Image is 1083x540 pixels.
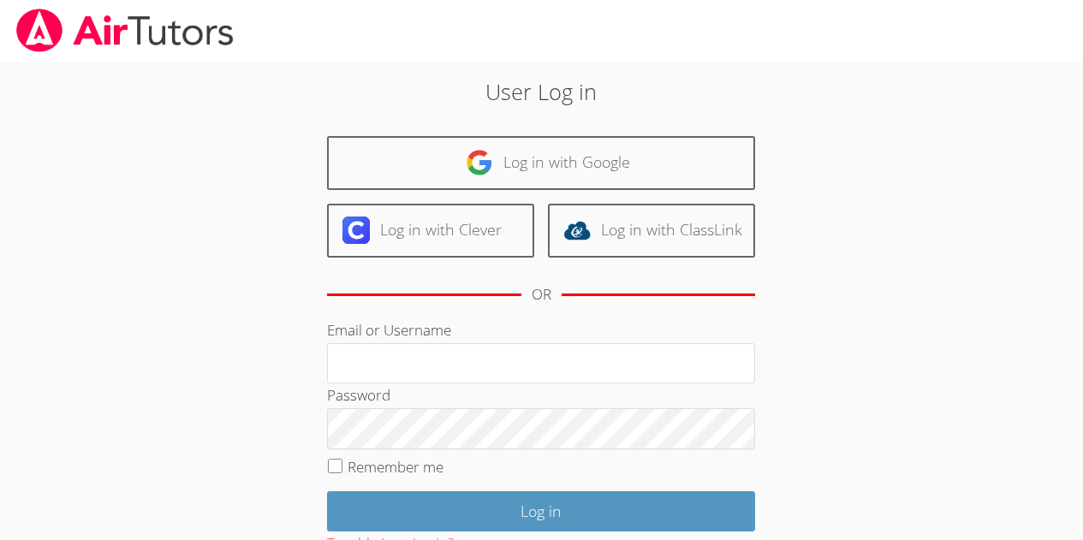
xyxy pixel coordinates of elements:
[327,136,755,190] a: Log in with Google
[327,204,534,258] a: Log in with Clever
[342,217,370,244] img: clever-logo-6eab21bc6e7a338710f1a6ff85c0baf02591cd810cc4098c63d3a4b26e2feb20.svg
[348,457,443,477] label: Remember me
[532,282,551,307] div: OR
[327,385,390,405] label: Password
[15,9,235,52] img: airtutors_banner-c4298cdbf04f3fff15de1276eac7730deb9818008684d7c2e4769d2f7ddbe033.png
[249,75,834,108] h2: User Log in
[327,320,451,340] label: Email or Username
[563,217,591,244] img: classlink-logo-d6bb404cc1216ec64c9a2012d9dc4662098be43eaf13dc465df04b49fa7ab582.svg
[548,204,755,258] a: Log in with ClassLink
[327,491,755,531] input: Log in
[466,149,493,176] img: google-logo-50288ca7cdecda66e5e0955fdab243c47b7ad437acaf1139b6f446037453330a.svg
